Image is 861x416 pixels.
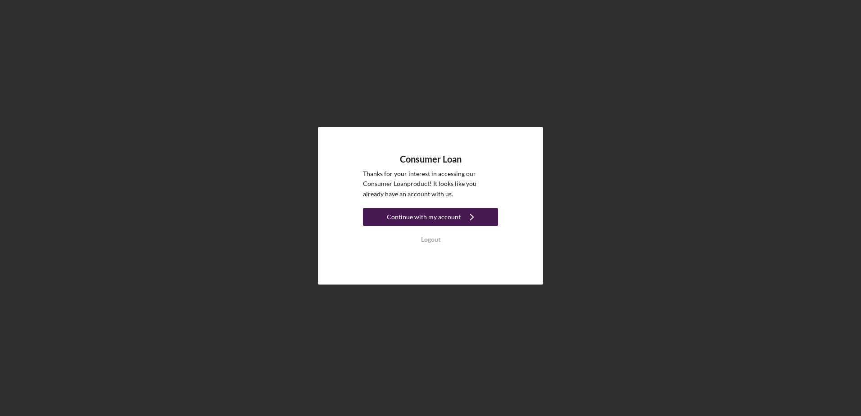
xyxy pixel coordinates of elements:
p: Thanks for your interest in accessing our Consumer Loan product! It looks like you already have a... [363,169,498,199]
div: Continue with my account [387,208,461,226]
button: Logout [363,231,498,249]
div: Logout [421,231,440,249]
h4: Consumer Loan [400,154,462,164]
a: Continue with my account [363,208,498,228]
button: Continue with my account [363,208,498,226]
